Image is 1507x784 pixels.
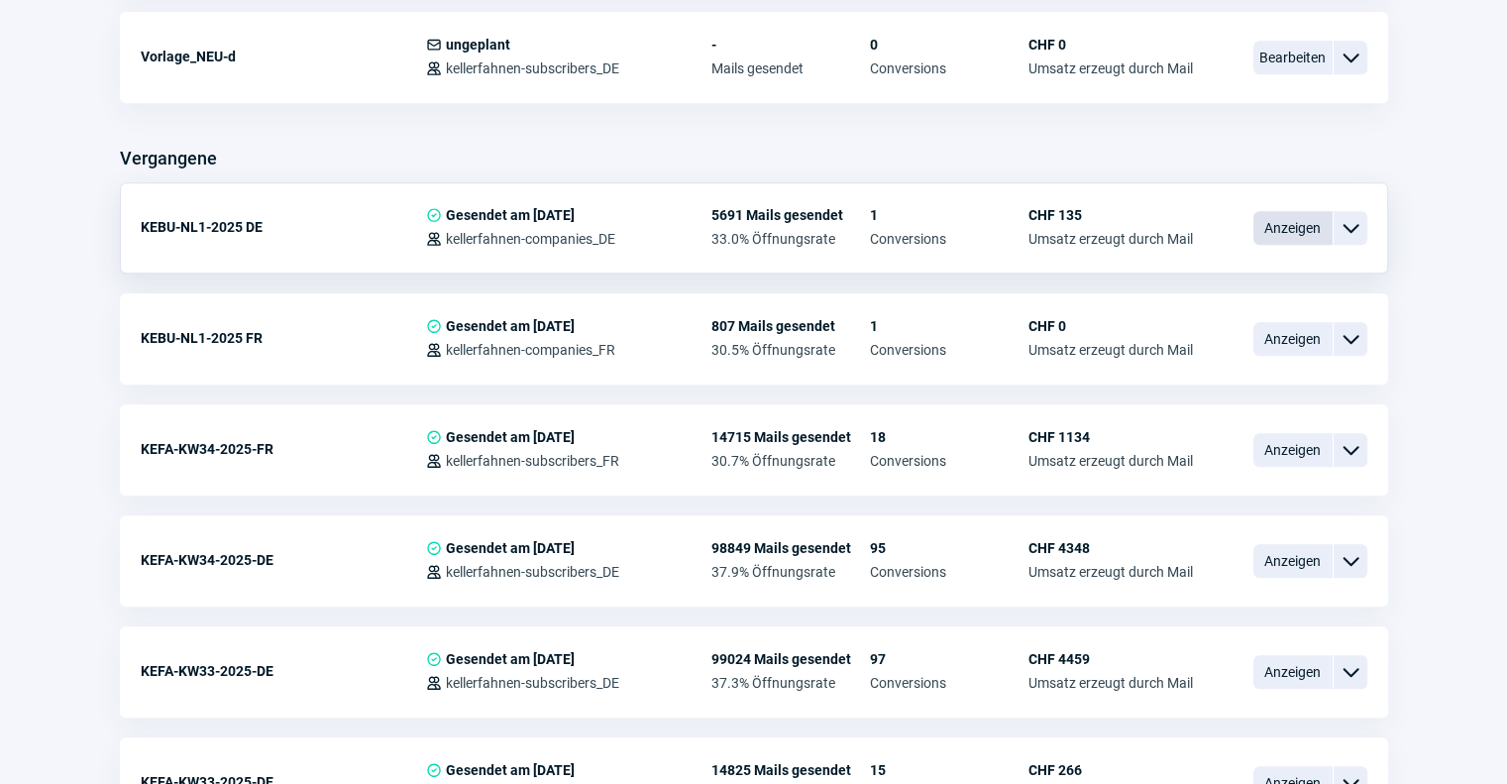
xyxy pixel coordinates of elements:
[870,231,1028,247] span: Conversions
[711,762,870,778] span: 14825 Mails gesendet
[870,342,1028,358] span: Conversions
[446,540,575,556] span: Gesendet am [DATE]
[711,429,870,445] span: 14715 Mails gesendet
[1253,433,1333,467] span: Anzeigen
[1028,762,1193,778] span: CHF 266
[446,564,619,580] span: kellerfahnen-subscribers_DE
[711,453,870,469] span: 30.7% Öffnungsrate
[446,207,575,223] span: Gesendet am [DATE]
[711,60,870,76] span: Mails gesendet
[870,651,1028,667] span: 97
[446,762,575,778] span: Gesendet am [DATE]
[711,564,870,580] span: 37.9% Öffnungsrate
[446,453,619,469] span: kellerfahnen-subscribers_FR
[1028,429,1193,445] span: CHF 1134
[1028,675,1193,691] span: Umsatz erzeugt durch Mail
[1028,318,1193,334] span: CHF 0
[711,342,870,358] span: 30.5% Öffnungsrate
[711,651,870,667] span: 99024 Mails gesendet
[1028,651,1193,667] span: CHF 4459
[870,429,1028,445] span: 18
[1028,342,1193,358] span: Umsatz erzeugt durch Mail
[1028,207,1193,223] span: CHF 135
[141,429,426,469] div: KEFA-KW34-2025-FR
[446,675,619,691] span: kellerfahnen-subscribers_DE
[870,318,1028,334] span: 1
[711,540,870,556] span: 98849 Mails gesendet
[711,318,870,334] span: 807 Mails gesendet
[141,318,426,358] div: KEBU-NL1-2025 FR
[1028,37,1193,53] span: CHF 0
[1253,322,1333,356] span: Anzeigen
[1028,60,1193,76] span: Umsatz erzeugt durch Mail
[1253,211,1333,245] span: Anzeigen
[446,231,615,247] span: kellerfahnen-companies_DE
[870,60,1028,76] span: Conversions
[141,540,426,580] div: KEFA-KW34-2025-DE
[711,37,870,53] span: -
[120,143,217,174] h3: Vergangene
[870,540,1028,556] span: 95
[870,207,1028,223] span: 1
[870,564,1028,580] span: Conversions
[711,231,870,247] span: 33.0% Öffnungsrate
[1028,564,1193,580] span: Umsatz erzeugt durch Mail
[1253,544,1333,578] span: Anzeigen
[446,429,575,445] span: Gesendet am [DATE]
[1253,655,1333,689] span: Anzeigen
[1028,231,1193,247] span: Umsatz erzeugt durch Mail
[1028,540,1193,556] span: CHF 4348
[1028,453,1193,469] span: Umsatz erzeugt durch Mail
[141,207,426,247] div: KEBU-NL1-2025 DE
[446,318,575,334] span: Gesendet am [DATE]
[141,37,426,76] div: Vorlage_NEU-d
[446,37,510,53] span: ungeplant
[711,207,870,223] span: 5691 Mails gesendet
[446,651,575,667] span: Gesendet am [DATE]
[870,675,1028,691] span: Conversions
[1253,41,1333,74] span: Bearbeiten
[870,762,1028,778] span: 15
[141,651,426,691] div: KEFA-KW33-2025-DE
[711,675,870,691] span: 37.3% Öffnungsrate
[446,60,619,76] span: kellerfahnen-subscribers_DE
[446,342,615,358] span: kellerfahnen-companies_FR
[870,453,1028,469] span: Conversions
[870,37,1028,53] span: 0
